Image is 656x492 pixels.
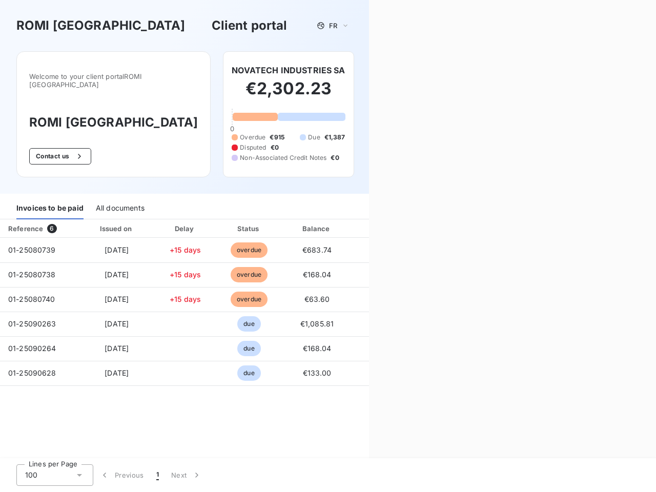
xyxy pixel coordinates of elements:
[105,295,129,303] span: [DATE]
[212,16,288,35] h3: Client portal
[230,125,234,133] span: 0
[16,16,185,35] h3: ROMI [GEOGRAPHIC_DATA]
[240,143,266,152] span: Disputed
[231,242,268,258] span: overdue
[237,365,260,381] span: due
[237,341,260,356] span: due
[240,153,326,162] span: Non-Associated Credit Notes
[303,270,332,279] span: €168.04
[324,133,345,142] span: €1,387
[29,72,198,89] span: Welcome to your client portal ROMI [GEOGRAPHIC_DATA]
[304,295,330,303] span: €63.60
[232,78,345,109] h2: €2,302.23
[302,245,332,254] span: €683.74
[331,153,339,162] span: €0
[105,319,129,328] span: [DATE]
[308,133,320,142] span: Due
[271,143,279,152] span: €0
[8,295,55,303] span: 01-25080740
[303,368,332,377] span: €133.00
[237,316,260,332] span: due
[231,267,268,282] span: overdue
[300,319,334,328] span: €1,085.81
[231,292,268,307] span: overdue
[170,270,201,279] span: +15 days
[105,245,129,254] span: [DATE]
[165,464,208,486] button: Next
[240,133,265,142] span: Overdue
[25,470,37,480] span: 100
[16,198,84,219] div: Invoices to be paid
[8,368,56,377] span: 01-25090628
[270,133,284,142] span: €915
[8,344,56,353] span: 01-25090264
[303,344,332,353] span: €168.04
[170,295,201,303] span: +15 days
[8,224,43,233] div: Reference
[355,223,406,234] div: PDF
[93,464,150,486] button: Previous
[329,22,337,30] span: FR
[105,344,129,353] span: [DATE]
[29,148,91,165] button: Contact us
[105,368,129,377] span: [DATE]
[170,245,201,254] span: +15 days
[150,464,165,486] button: 1
[156,470,159,480] span: 1
[47,224,56,233] span: 6
[8,270,56,279] span: 01-25080738
[232,64,345,76] h6: NOVATECH INDUSTRIES SA
[156,223,215,234] div: Delay
[8,245,56,254] span: 01-25080739
[81,223,152,234] div: Issued on
[219,223,280,234] div: Status
[105,270,129,279] span: [DATE]
[8,319,56,328] span: 01-25090263
[96,198,145,219] div: All documents
[284,223,351,234] div: Balance
[29,113,198,132] h3: ROMI [GEOGRAPHIC_DATA]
